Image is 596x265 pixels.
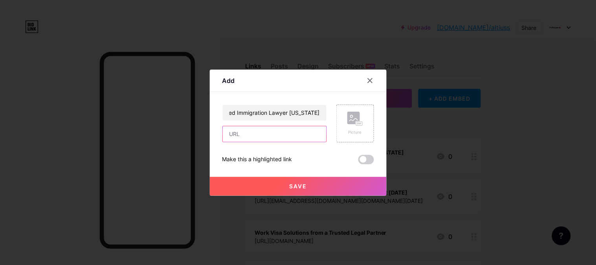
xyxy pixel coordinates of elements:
div: Add [222,76,235,85]
input: URL [223,126,326,142]
button: Save [210,177,387,196]
input: Title [223,105,326,121]
div: Picture [347,129,363,135]
span: Save [289,183,307,190]
div: Make this a highlighted link [222,155,292,164]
